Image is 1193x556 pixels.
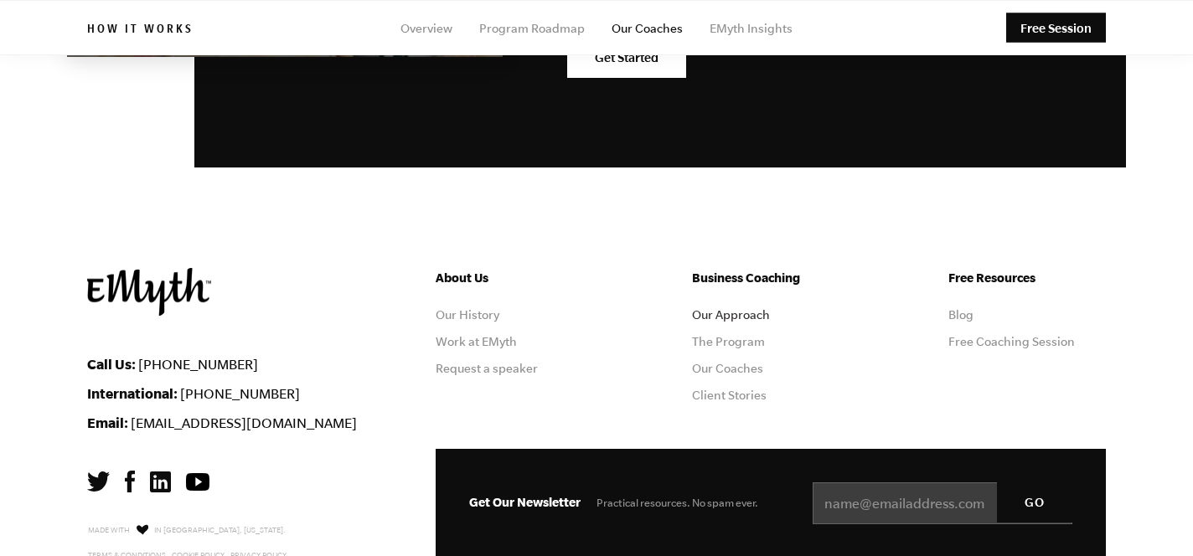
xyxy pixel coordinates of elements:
a: The Program [692,335,765,348]
h5: About Us [436,268,593,288]
strong: Email: [87,414,128,430]
a: [PHONE_NUMBER] [180,386,300,401]
input: name@emailaddress.com [813,482,1072,524]
img: LinkedIn [150,471,171,492]
img: EMyth [87,268,211,316]
a: Request a speaker [436,362,538,375]
strong: Call Us: [87,356,136,372]
a: Program Roadmap [479,22,585,35]
a: [EMAIL_ADDRESS][DOMAIN_NAME] [131,415,357,430]
a: Client Stories [692,389,767,402]
a: [PHONE_NUMBER] [138,357,258,372]
a: Our History [436,308,499,322]
img: YouTube [186,473,209,491]
strong: International: [87,385,178,401]
a: Our Approach [692,308,770,322]
img: Twitter [87,471,110,492]
span: Practical resources. No spam ever. [596,497,758,509]
a: Blog [948,308,974,322]
h5: Free Resources [948,268,1106,288]
a: Free Coaching Session [948,335,1075,348]
a: Overview [400,22,452,35]
img: Facebook [125,471,135,492]
a: Our Coaches [692,362,763,375]
input: GO [997,482,1072,523]
img: Love [137,524,148,535]
a: EMyth Insights [710,22,793,35]
a: Our Coaches [612,22,683,35]
h6: How it works [87,23,194,39]
h5: Business Coaching [692,268,850,288]
a: Free Session [1006,13,1106,43]
a: Get Started [567,38,686,78]
a: Work at EMyth [436,335,517,348]
span: Get Our Newsletter [469,495,581,509]
iframe: Chat Widget [1109,476,1193,556]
